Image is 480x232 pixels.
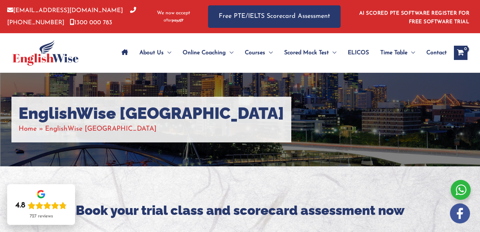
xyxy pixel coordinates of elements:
[19,123,284,135] nav: Breadcrumbs
[19,126,37,132] a: Home
[329,40,336,65] span: Menu Toggle
[239,40,278,65] a: CoursesMenu Toggle
[380,40,407,65] span: Time Table
[134,40,177,65] a: About UsMenu Toggle
[183,40,226,65] span: Online Coaching
[26,202,455,219] h2: Book your trial class and scorecard assessment now
[284,40,329,65] span: Scored Mock Test
[164,19,183,22] img: Afterpay-Logo
[45,126,157,132] span: EnglishWise [GEOGRAPHIC_DATA]
[226,40,233,65] span: Menu Toggle
[15,201,25,211] div: 4.8
[116,40,447,65] nav: Site Navigation: Main Menu
[245,40,265,65] span: Courses
[454,46,467,60] a: View Shopping Cart, empty
[30,213,53,219] div: 727 reviews
[13,40,79,66] img: cropped-ew-logo
[450,203,470,223] img: white-facebook.png
[407,40,415,65] span: Menu Toggle
[70,20,112,26] a: 1300 000 783
[7,7,123,14] a: [EMAIL_ADDRESS][DOMAIN_NAME]
[426,40,447,65] span: Contact
[208,5,341,28] a: Free PTE/IELTS Scorecard Assessment
[164,40,171,65] span: Menu Toggle
[359,11,470,25] a: AI SCORED PTE SOFTWARE REGISTER FOR FREE SOFTWARE TRIAL
[177,40,239,65] a: Online CoachingMenu Toggle
[157,10,190,17] span: We now accept
[19,104,284,123] h1: EnglishWise [GEOGRAPHIC_DATA]
[355,5,473,28] aside: Header Widget 1
[7,7,136,25] a: [PHONE_NUMBER]
[278,40,342,65] a: Scored Mock TestMenu Toggle
[265,40,273,65] span: Menu Toggle
[348,40,369,65] span: ELICOS
[342,40,375,65] a: ELICOS
[421,40,447,65] a: Contact
[139,40,164,65] span: About Us
[15,201,67,211] div: Rating: 4.8 out of 5
[375,40,421,65] a: Time TableMenu Toggle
